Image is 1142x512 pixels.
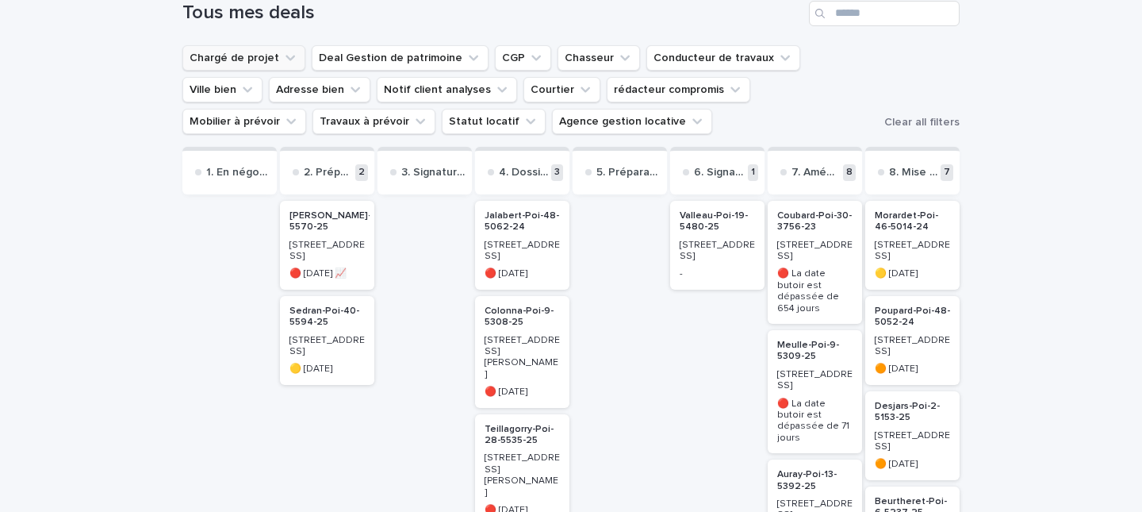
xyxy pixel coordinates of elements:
p: [STREET_ADDRESS] [485,240,560,263]
p: Colonna-Poi-9-5308-25 [485,306,560,329]
p: Poupard-Poi-48-5052-24 [875,306,950,329]
p: [STREET_ADDRESS] [875,240,950,263]
p: 🔴 La date butoir est dépassée de 654 jours [777,268,853,314]
button: Mobilier à prévoir [182,109,306,134]
p: Jalabert-Poi-48-5062-24 [485,210,560,233]
button: Notif client analyses [377,77,517,102]
a: Poupard-Poi-48-5052-24[STREET_ADDRESS]🟠 [DATE] [865,296,960,385]
button: CGP [495,45,551,71]
p: 🟠 [DATE] [875,459,950,470]
p: [STREET_ADDRESS][PERSON_NAME] [485,452,560,499]
p: 🔴 [DATE] 📈 [289,268,365,279]
p: 8. Mise en loc et gestion [889,166,937,179]
h1: Tous mes deals [182,2,803,25]
p: 1 [748,164,758,181]
p: 🟠 [DATE] [875,364,950,375]
a: Colonna-Poi-9-5308-25[STREET_ADDRESS][PERSON_NAME]🔴 [DATE] [475,296,569,408]
p: [STREET_ADDRESS] [777,240,853,263]
span: Clear all filters [884,117,960,128]
button: Statut locatif [442,109,546,134]
p: 🟡 [DATE] [875,268,950,279]
p: [STREET_ADDRESS] [875,430,950,453]
p: 🟡 [DATE] [289,364,365,375]
p: 3 [551,164,563,181]
p: [STREET_ADDRESS] [289,240,365,263]
p: [PERSON_NAME]-36-5570-25 [289,210,386,233]
p: Auray-Poi-13-5392-25 [777,469,853,492]
a: [PERSON_NAME]-36-5570-25[STREET_ADDRESS]🔴 [DATE] 📈 [280,201,374,290]
p: 2 [355,164,368,181]
button: Ville bien [182,77,263,102]
a: Desjars-Poi-2-5153-25[STREET_ADDRESS]🟠 [DATE] [865,391,960,480]
a: Valleau-Poi-19-5480-25[STREET_ADDRESS]- [670,201,765,290]
a: Jalabert-Poi-48-5062-24[STREET_ADDRESS]🔴 [DATE] [475,201,569,290]
p: 8 [843,164,856,181]
p: [STREET_ADDRESS] [680,240,755,263]
a: Morardet-Poi-46-5014-24[STREET_ADDRESS]🟡 [DATE] [865,201,960,290]
p: 6. Signature de l'acte notarié [694,166,745,179]
button: Conducteur de travaux [646,45,800,71]
p: - [680,268,755,279]
button: Agence gestion locative [552,109,712,134]
a: Meulle-Poi-9-5309-25[STREET_ADDRESS]🔴 La date butoir est dépassée de 71 jours [768,330,862,453]
button: Clear all filters [878,110,960,134]
p: Coubard-Poi-30-3756-23 [777,210,853,233]
p: Valleau-Poi-19-5480-25 [680,210,755,233]
a: Coubard-Poi-30-3756-23[STREET_ADDRESS]🔴 La date butoir est dépassée de 654 jours [768,201,862,324]
a: Sedran-Poi-40-5594-25[STREET_ADDRESS]🟡 [DATE] [280,296,374,385]
p: 3. Signature compromis [401,166,466,179]
p: [STREET_ADDRESS] [777,369,853,392]
button: Chasseur [558,45,640,71]
button: rédacteur compromis [607,77,750,102]
p: 🔴 La date butoir est dépassée de 71 jours [777,398,853,445]
p: [STREET_ADDRESS] [875,335,950,358]
p: Sedran-Poi-40-5594-25 [289,306,365,329]
p: 7 [941,164,953,181]
p: 7. Aménagements et travaux [791,166,840,179]
p: 🔴 [DATE] [485,268,560,279]
p: 5. Préparation de l'acte notarié [596,166,661,179]
p: Meulle-Poi-9-5309-25 [777,340,853,363]
button: Courtier [523,77,600,102]
p: Teillagorry-Poi-28-5535-25 [485,424,560,447]
p: 1. En négociation [206,166,270,179]
input: Search [809,1,960,26]
p: [STREET_ADDRESS] [289,335,365,358]
p: 4. Dossier de financement [499,166,548,179]
p: [STREET_ADDRESS][PERSON_NAME] [485,335,560,381]
p: Morardet-Poi-46-5014-24 [875,210,950,233]
p: 2. Préparation compromis [304,166,352,179]
p: Desjars-Poi-2-5153-25 [875,401,950,424]
button: Adresse bien [269,77,370,102]
button: Deal Gestion de patrimoine [312,45,489,71]
button: Travaux à prévoir [312,109,435,134]
p: 🔴 [DATE] [485,387,560,398]
button: Chargé de projet [182,45,305,71]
